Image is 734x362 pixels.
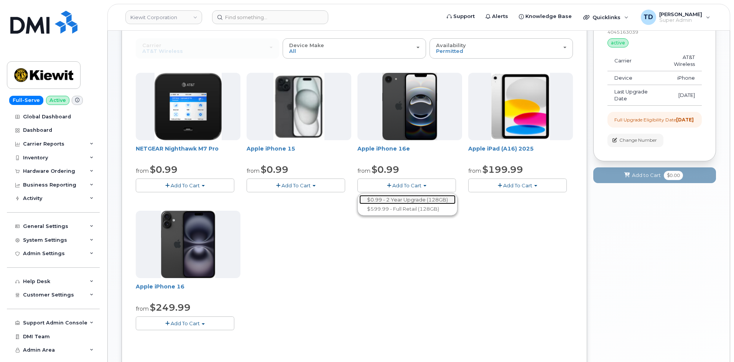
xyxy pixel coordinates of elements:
[136,305,149,312] small: from
[357,145,462,160] div: Apple iPhone 16e
[273,73,324,140] img: iphone15.jpg
[632,172,661,179] span: Add to Cart
[261,164,288,175] span: $0.99
[607,51,659,71] td: Carrier
[136,145,219,152] a: NETGEAR Nighthawk M7 Pro
[492,13,508,20] span: Alerts
[436,48,463,54] span: Permitted
[676,117,694,123] strong: [DATE]
[453,13,475,20] span: Support
[430,38,573,58] button: Availability Permitted
[643,13,653,22] span: TD
[136,316,234,330] button: Add To Cart
[659,11,702,17] span: [PERSON_NAME]
[161,211,215,278] img: iphone_16_plus.png
[482,164,523,175] span: $199.99
[392,182,421,188] span: Add To Cart
[125,10,202,24] a: Kiewit Corporation
[635,10,716,25] div: Tauriq Dixon
[357,167,370,174] small: from
[607,38,629,48] div: active
[247,167,260,174] small: from
[136,167,149,174] small: from
[614,116,694,123] div: Full Upgrade Eligibility Date
[659,17,702,23] span: Super Admin
[247,179,345,192] button: Add To Cart
[525,13,572,20] span: Knowledge Base
[372,164,399,175] span: $0.99
[150,302,191,313] span: $249.99
[607,29,702,35] div: 4045163039
[468,167,481,174] small: from
[436,42,466,48] span: Availability
[247,145,295,152] a: Apple iPhone 15
[659,51,702,71] td: AT&T Wireless
[491,73,550,140] img: iPad_A16.PNG
[607,134,663,147] button: Change Number
[503,182,532,188] span: Add To Cart
[664,171,683,180] span: $0.00
[171,320,200,326] span: Add To Cart
[468,145,534,152] a: Apple iPad (A16) 2025
[619,137,657,144] span: Change Number
[578,10,634,25] div: Quicklinks
[289,48,296,54] span: All
[247,145,351,160] div: Apple iPhone 15
[357,145,410,152] a: Apple iPhone 16e
[136,283,184,290] a: Apple iPhone 16
[382,73,438,140] img: iphone16e.png
[136,179,234,192] button: Add To Cart
[468,145,573,160] div: Apple iPad (A16) 2025
[592,14,620,20] span: Quicklinks
[607,85,659,106] td: Last Upgrade Date
[513,9,577,24] a: Knowledge Base
[289,42,324,48] span: Device Make
[480,9,513,24] a: Alerts
[593,167,716,183] button: Add to Cart $0.00
[281,182,311,188] span: Add To Cart
[701,329,728,356] iframe: Messenger Launcher
[283,38,426,58] button: Device Make All
[468,179,567,192] button: Add To Cart
[171,182,200,188] span: Add To Cart
[441,9,480,24] a: Support
[359,195,456,205] a: $0.99 - 2 Year Upgrade (128GB)
[607,71,659,85] td: Device
[136,145,240,160] div: NETGEAR Nighthawk M7 Pro
[150,164,178,175] span: $0.99
[357,179,456,192] button: Add To Cart
[136,283,240,298] div: Apple iPhone 16
[359,204,456,214] a: $599.99 - Full Retail (128GB)
[659,71,702,85] td: iPhone
[155,73,222,140] img: nighthawk_m7_pro.png
[659,85,702,106] td: [DATE]
[212,10,328,24] input: Find something...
